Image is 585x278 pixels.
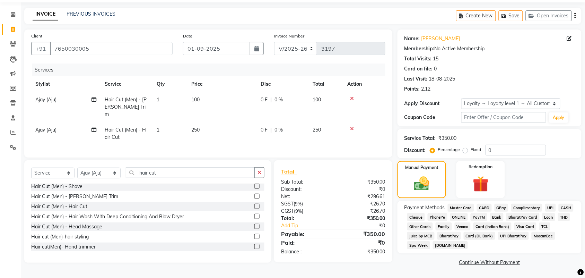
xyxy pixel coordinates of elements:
div: Points: [404,85,420,93]
span: Master Card [448,204,474,212]
div: Hair cut (Men)-hair styling [31,233,89,241]
div: Coupon Code [404,114,461,121]
a: INVOICE [33,8,58,20]
div: ₹26.70 [333,200,391,208]
img: _gift.svg [468,174,494,194]
div: Hair Cut (Men) - Head Massage [31,223,102,230]
span: Cheque [407,213,425,221]
span: Bank [490,213,504,221]
span: 0 % [274,126,283,134]
div: ( ) [276,208,333,215]
div: No Active Membership [404,45,575,52]
span: Loan [542,213,556,221]
span: PhonePe [428,213,447,221]
label: Invoice Number [274,33,304,39]
span: | [270,96,272,103]
span: 250 [313,127,321,133]
div: ₹350.00 [439,135,457,142]
span: Complimentary [511,204,542,212]
div: Balance : [276,248,333,255]
div: Discount: [276,186,333,193]
div: Hair Cut (Men) - Shave [31,183,82,190]
button: Create New [456,10,496,21]
span: Payment Methods [404,204,445,211]
div: ( ) [276,200,333,208]
div: Membership: [404,45,435,52]
span: Visa Card [514,222,536,230]
button: +91 [31,42,51,55]
span: 100 [191,96,200,103]
div: 2.12 [421,85,431,93]
div: Apply Discount [404,100,461,107]
th: Stylist [31,76,101,92]
span: | [270,126,272,134]
input: Search by Name/Mobile/Email/Code [50,42,173,55]
div: Sub Total: [276,178,333,186]
div: Service Total: [404,135,436,142]
span: UPI [545,204,556,212]
span: Spa Week [407,241,430,249]
input: Enter Offer / Coupon Code [461,112,546,123]
th: Price [187,76,256,92]
th: Action [343,76,385,92]
div: Hair Cut (Men) - Hair Cut [31,203,87,210]
div: ₹0 [343,222,391,229]
div: Payable: [276,230,333,238]
span: SGST [281,201,294,207]
span: 0 % [274,96,283,103]
span: 1 [157,96,159,103]
label: Date [183,33,192,39]
div: Services [32,64,391,76]
div: Card on file: [404,65,433,73]
label: Redemption [469,164,493,170]
span: MosamBee [532,232,555,240]
div: ₹26.70 [333,208,391,215]
div: ₹350.00 [333,178,391,186]
th: Total [308,76,343,92]
th: Disc [256,76,308,92]
div: Name: [404,35,420,42]
span: 100 [313,96,321,103]
span: Venmo [455,222,471,230]
span: Ajay (Aju) [35,127,56,133]
span: Other Cards [407,222,433,230]
span: Card (Indian Bank) [473,222,512,230]
div: Hair Cut (Men) - Hair Wash With Deep Conditioning And Blow Dryer [31,213,184,220]
label: Percentage [438,146,460,153]
label: Manual Payment [405,165,438,171]
div: Hair Cut (Men) - [PERSON_NAME] Trim [31,193,118,200]
span: 250 [191,127,200,133]
div: Net: [276,193,333,200]
span: CARD [477,204,492,212]
span: CGST [281,208,294,214]
span: 9% [295,201,302,207]
a: [PERSON_NAME] [421,35,460,42]
button: Save [499,10,523,21]
span: THD [558,213,570,221]
div: Hair cut(Men)- Hand trimmer [31,243,96,251]
div: ₹0 [333,186,391,193]
span: TCL [539,222,550,230]
span: ONLINE [450,213,468,221]
span: [DOMAIN_NAME] [433,241,468,249]
span: Hair Cut (Men) - Hair Cut [105,127,146,140]
div: 0 [434,65,437,73]
img: _cash.svg [409,175,434,193]
div: ₹350.00 [333,215,391,222]
span: Hair Cut (Men) - [PERSON_NAME] Trim [105,96,147,117]
div: ₹350.00 [333,248,391,255]
div: ₹0 [333,238,391,247]
a: PREVIOUS INVOICES [67,11,115,17]
span: Card (DL Bank) [464,232,496,240]
button: Apply [549,112,569,123]
div: ₹350.00 [333,230,391,238]
span: BharatPay [437,232,461,240]
th: Service [101,76,152,92]
span: BharatPay Card [506,213,540,221]
label: Fixed [471,146,481,153]
button: Open Invoices [526,10,572,21]
a: Continue Without Payment [399,259,580,266]
span: 1 [157,127,159,133]
label: Client [31,33,42,39]
div: 15 [433,55,439,62]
